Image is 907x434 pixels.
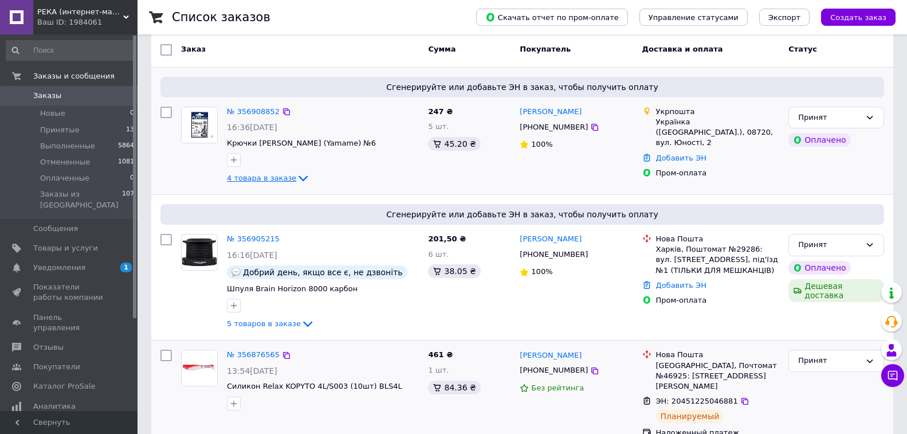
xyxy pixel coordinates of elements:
[798,112,861,124] div: Принят
[182,350,217,386] img: Фото товару
[126,125,134,135] span: 13
[40,173,89,183] span: Оплаченные
[798,239,861,251] div: Принят
[33,71,115,81] span: Заказы и сообщения
[830,13,886,22] span: Создать заказ
[520,250,588,259] span: [PHONE_NUMBER]
[656,154,706,162] a: Добавить ЭН
[656,244,780,276] div: Харків, Поштомат №29286: вул. [STREET_ADDRESS], під'їзд №1 (ТІЛЬКИ ДЛЯ МЕШКАНЦІВ)
[227,234,280,243] a: № 356905215
[182,238,217,267] img: Фото товару
[37,7,123,17] span: РЕКА (интернет-магазин)
[40,189,122,210] span: Заказы из [GEOGRAPHIC_DATA]
[227,284,358,293] a: Шпуля Brain Horizon 8000 карбон
[768,13,800,22] span: Экспорт
[33,263,85,273] span: Уведомления
[40,108,65,119] span: Новые
[531,140,552,148] span: 100%
[485,12,619,22] span: Скачать отчет по пром-оплате
[118,157,134,167] span: 1081
[788,133,850,147] div: Оплачено
[428,137,480,151] div: 45.20 ₴
[642,45,723,53] span: Доставка и оплата
[33,381,95,392] span: Каталог ProSale
[656,361,780,392] div: [GEOGRAPHIC_DATA], Почтомат №46925: [STREET_ADDRESS][PERSON_NAME]
[227,174,296,182] span: 4 товара в заказе
[810,13,896,21] a: Создать заказ
[656,234,780,244] div: Нова Пошта
[33,91,61,101] span: Заказы
[649,13,739,22] span: Управление статусами
[531,384,584,392] span: Без рейтинга
[122,189,134,210] span: 107
[227,107,280,116] a: № 356908852
[165,209,879,220] span: Сгенерируйте или добавьте ЭН в заказ, чтобы получить оплату
[243,268,403,277] span: Добрий день, якщо все є, не дзвоніть
[656,281,706,290] a: Добавить ЭН
[639,9,748,26] button: Управление статусами
[520,366,588,374] span: [PHONE_NUMBER]
[656,350,780,360] div: Нова Пошта
[656,409,724,423] div: Планируемый
[656,168,780,178] div: Пром-оплата
[759,9,810,26] button: Экспорт
[231,268,241,277] img: :speech_balloon:
[33,401,76,412] span: Аналитика
[428,107,453,116] span: 247 ₴
[656,295,780,306] div: Пром-оплата
[821,9,896,26] button: Создать заказ
[37,17,138,28] div: Ваш ID: 1984061
[428,381,480,394] div: 84.36 ₴
[428,264,480,278] div: 38.05 ₴
[227,174,310,182] a: 4 товара в заказе
[656,107,780,117] div: Укрпошта
[33,312,106,333] span: Панель управления
[520,107,582,118] a: [PERSON_NAME]
[33,342,64,353] span: Отзывы
[788,261,850,275] div: Оплачено
[33,362,80,372] span: Покупатели
[520,350,582,361] a: [PERSON_NAME]
[227,382,402,390] a: Силикон Relax KOPYTO 4L/S003 (10шт) BLS4L
[428,234,466,243] span: 201,50 ₴
[227,139,376,147] a: Крючки [PERSON_NAME] (Yamame) №6
[33,243,98,253] span: Товары и услуги
[428,122,449,131] span: 5 шт.
[520,123,588,131] span: [PHONE_NUMBER]
[520,234,582,245] a: [PERSON_NAME]
[656,397,738,405] span: ЭН: 20451225046881
[130,108,134,119] span: 0
[6,40,135,61] input: Поиск
[788,45,817,53] span: Статус
[40,125,80,135] span: Принятые
[798,355,861,367] div: Принят
[33,282,106,303] span: Показатели работы компании
[227,123,277,132] span: 16:36[DATE]
[181,234,218,271] a: Фото товару
[428,366,449,374] span: 1 шт.
[428,45,456,53] span: Сумма
[33,224,78,234] span: Сообщения
[476,9,628,26] button: Скачать отчет по пром-оплате
[182,107,217,143] img: Фото товару
[788,279,884,302] div: Дешевая доставка
[40,157,90,167] span: Отмененные
[118,141,134,151] span: 5864
[520,45,571,53] span: Покупатель
[227,319,315,328] a: 5 товаров в заказе
[40,141,95,151] span: Выполненные
[428,350,453,359] span: 461 ₴
[531,267,552,276] span: 100%
[227,366,277,376] span: 13:54[DATE]
[881,364,904,387] button: Чат с покупателем
[181,350,218,386] a: Фото товару
[165,81,879,93] span: Сгенерируйте или добавьте ЭН в заказ, чтобы получить оплату
[428,250,449,259] span: 6 шт.
[181,107,218,143] a: Фото товару
[227,350,280,359] a: № 356876565
[656,117,780,148] div: Українка ([GEOGRAPHIC_DATA].), 08720, вул. Юності, 2
[120,263,132,272] span: 1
